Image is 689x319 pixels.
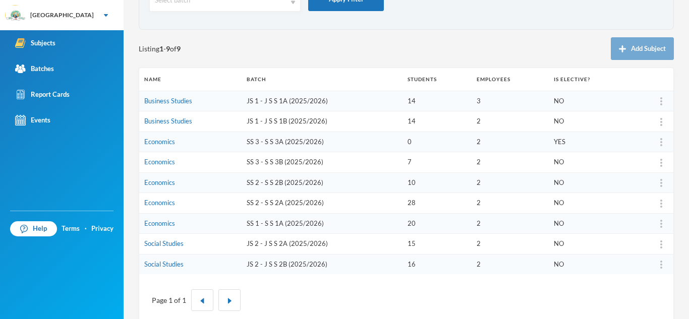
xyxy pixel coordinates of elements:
[144,260,184,268] a: Social Studies
[144,219,175,227] a: Economics
[549,172,630,193] td: NO
[242,91,403,111] td: JS 1 - J S S 1A (2025/2026)
[660,159,662,167] img: more_vert
[177,44,181,53] b: 9
[10,221,57,236] a: Help
[159,44,163,53] b: 1
[144,199,175,207] a: Economics
[144,97,192,105] a: Business Studies
[144,158,175,166] a: Economics
[549,91,630,111] td: NO
[472,68,549,91] th: Employees
[242,234,403,254] td: JS 2 - J S S 2A (2025/2026)
[660,138,662,146] img: more_vert
[144,239,184,247] a: Social Studies
[549,132,630,152] td: YES
[660,261,662,269] img: more_vert
[403,193,472,214] td: 28
[472,172,549,193] td: 2
[144,178,175,186] a: Economics
[549,68,630,91] th: Is Elective?
[472,213,549,234] td: 2
[403,213,472,234] td: 20
[549,193,630,214] td: NO
[242,254,403,274] td: JS 2 - J S S 2B (2025/2026)
[660,200,662,208] img: more_vert
[472,111,549,132] td: 2
[242,152,403,173] td: SS 3 - S S 3B (2025/2026)
[15,63,54,74] div: Batches
[660,240,662,248] img: more_vert
[15,115,50,125] div: Events
[472,193,549,214] td: 2
[139,68,242,91] th: Name
[85,224,87,234] div: ·
[30,11,94,20] div: [GEOGRAPHIC_DATA]
[242,68,403,91] th: Batch
[403,234,472,254] td: 15
[91,224,113,234] a: Privacy
[242,132,403,152] td: SS 3 - S S 3A (2025/2026)
[242,213,403,234] td: SS 1 - S S 1A (2025/2026)
[403,91,472,111] td: 14
[152,295,186,305] div: Page 1 of 1
[549,152,630,173] td: NO
[242,193,403,214] td: SS 2 - S S 2A (2025/2026)
[15,38,55,48] div: Subjects
[472,91,549,111] td: 3
[472,234,549,254] td: 2
[403,132,472,152] td: 0
[472,254,549,274] td: 2
[403,152,472,173] td: 7
[660,118,662,126] img: more_vert
[660,97,662,105] img: more_vert
[660,179,662,187] img: more_vert
[242,111,403,132] td: JS 1 - J S S 1B (2025/2026)
[549,234,630,254] td: NO
[403,68,472,91] th: Students
[242,172,403,193] td: SS 2 - S S 2B (2025/2026)
[660,220,662,228] img: more_vert
[549,254,630,274] td: NO
[403,172,472,193] td: 10
[139,43,181,54] span: Listing - of
[144,117,192,125] a: Business Studies
[472,152,549,173] td: 2
[403,111,472,132] td: 14
[611,37,674,60] button: Add Subject
[403,254,472,274] td: 16
[62,224,80,234] a: Terms
[549,213,630,234] td: NO
[144,138,175,146] a: Economics
[15,89,70,100] div: Report Cards
[549,111,630,132] td: NO
[166,44,170,53] b: 9
[6,6,26,26] img: logo
[472,132,549,152] td: 2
